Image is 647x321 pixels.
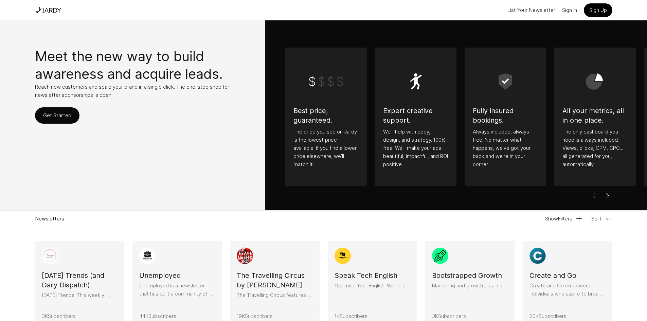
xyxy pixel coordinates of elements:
[473,106,538,168] div: Always included, always free. No matter what happens, we’ve got your back and we’re in your corner.
[335,282,410,290] p: Optimise Your English. We help thousands of tech professionals build a modern business vocabulary...
[35,48,238,83] h1: Meet the new way to build awareness and acquire leads.
[42,271,118,290] h3: [DATE] Trends (and Daily Dispatch)
[562,106,628,168] div: The only dashboard you need is always included. Views, clicks, CPM, CPC... all generated for you,...
[432,271,502,280] h3: Bootstrapped Growth
[507,5,555,16] button: List Your Newsletter
[432,312,466,320] span: 3K Subscribers
[591,215,612,223] button: Sort
[139,282,215,298] p: Unemployed is a newsletter that has built a community of students and new grads who receive the b...
[42,6,61,14] img: tatem logo
[335,248,351,264] img: Speak Tech English logo
[529,248,546,264] img: Create and Go logo
[584,3,612,17] a: Sign Up
[529,312,567,320] span: 20K Subscribers
[335,312,367,320] span: 1K Subscribers
[35,48,238,99] div: Reach new customers and scale your brand in a single click. The one-stop shop for newsletter spon...
[139,312,176,320] span: 44K Subscribers
[237,312,273,320] span: 19K Subscribers
[473,106,538,125] h3: Fully insured bookings.
[383,106,448,125] h3: Expert creative support.
[139,248,156,264] img: Unemployed logo
[237,291,312,299] p: The Travelling Circus features serial fiction by multi-award-winning, best-selling author [PERSON...
[237,248,253,264] img: The Travelling Circus by Mark Watson logo
[35,215,64,223] p: Newsletters
[545,215,583,223] button: ShowFilters
[42,248,58,264] img: Tuesday Trends (and Daily Dispatch) logo
[42,291,118,299] p: [DATE] Trends: This weekly email is the one readers make time for. It delivers early product tren...
[529,282,605,298] p: Create and Go empowers individuals who aspire to break free from the traditional 9-5 grind and em...
[139,271,181,280] h3: Unemployed
[293,106,359,168] div: The price you see on Jardy is the lowest price available. If you find a lower price elsewhere, we...
[237,271,312,290] h3: The Travelling Circus by [PERSON_NAME]
[562,5,577,16] a: Sign In
[383,106,448,168] div: We’ll help with copy, design, and strategy. 100% free. We’ll make your ads beautiful, impactful, ...
[562,106,628,125] h3: All your metrics, all in one place.
[293,106,359,125] h3: Best price, guaranteed.
[335,271,397,280] h3: Speak Tech English
[42,312,76,320] span: 3K Subscribers
[529,271,576,280] h3: Create and Go
[432,248,448,264] img: Bootstrapped Growth logo
[35,107,79,124] a: Get Started
[432,282,508,290] p: Marketing and growth tips in a 2 minute read. Easy ‘How-to’ guides, examples and time saving tool...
